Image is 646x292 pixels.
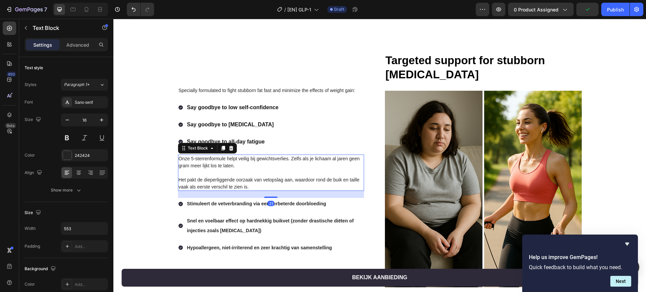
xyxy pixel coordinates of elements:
span: Draft [334,6,344,12]
div: Add... [75,282,106,288]
span: [EN] GLP-1 [287,6,311,13]
div: Rich Text Editor. Editing area: main [65,68,251,76]
span: Het pakt de dieperliggende oorzaak van vetopslag aan, waardoor rond de buik en taille vaak als ee... [65,158,246,171]
div: Beta [5,123,16,128]
div: Publish [607,6,624,13]
span: Onze 5-sterrenformule helpt veilig bij gewichtsverlies. Zelfs als je lichaam al jaren geen gram m... [65,137,246,150]
div: Size [25,115,42,124]
button: Publish [601,3,630,16]
input: Auto [61,222,108,235]
button: Show more [25,184,108,196]
div: Text Block [73,126,96,132]
p: ⁠⁠⁠⁠⁠⁠⁠ [272,35,457,64]
div: Styles [25,82,36,88]
strong: Stimuleert de vetverbranding via een verbeterde doorbloeding [74,182,213,187]
span: Specially formulated to fight stubborn fat fast and minimize the effects of weight gain: [65,69,242,74]
div: 450 [6,72,16,77]
div: Size [25,208,42,217]
strong: Say goodbye to low self-confidence [74,86,165,91]
div: Background [25,264,57,274]
span: / [284,6,286,13]
button: Hide survey [623,240,631,248]
div: Rich Text Editor. Editing area: main [73,117,166,129]
div: Padding [25,243,40,249]
div: Rich Text Editor. Editing area: main [73,83,166,95]
div: Help us improve GemPages! [529,240,631,287]
p: Bekijk aanbieding [239,254,294,264]
img: gempages_576157732831232963-88e56b25-fcaa-4d48-b651-a268456b6557.png [272,72,468,268]
strong: Targeted support for stubborn [MEDICAL_DATA] [272,35,432,62]
strong: Say goodbye to all-day fatigue [74,120,151,126]
p: Advanced [66,41,89,48]
div: Font [25,99,33,105]
strong: Say goodbye to [MEDICAL_DATA] [74,103,160,109]
div: Show more [51,187,82,194]
div: Add... [75,244,106,250]
div: Color [25,152,35,158]
div: Color [25,281,35,287]
button: 0 product assigned [508,3,574,16]
span: Paragraph 1* [64,82,89,88]
div: Width [25,225,36,232]
p: 7 [44,5,47,13]
div: 21 [154,182,161,187]
strong: Hypoallergeen, niet-irriterend en zeer krachtig van samenstelling [74,226,219,232]
div: Sans-serif [75,99,106,106]
div: Undo/Redo [127,3,154,16]
button: Next question [610,276,631,287]
div: Text style [25,65,43,71]
button: 7 [3,3,50,16]
span: 0 product assigned [514,6,559,13]
p: Text Block [33,24,90,32]
button: Paragraph 1* [61,79,108,91]
div: Align [25,168,43,177]
div: Rich Text Editor. Editing area: main [73,100,166,112]
h2: Rich Text Editor. Editing area: main [272,34,458,64]
p: Settings [33,41,52,48]
iframe: Design area [113,19,646,292]
div: 242424 [75,153,106,159]
p: Quick feedback to build what you need. [529,264,631,270]
strong: Snel en voelbaar effect op hardnekkig buikvet (zonder drastische diëten of injecties zoals [MEDIC... [74,199,241,214]
h2: Help us improve GemPages! [529,253,631,261]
